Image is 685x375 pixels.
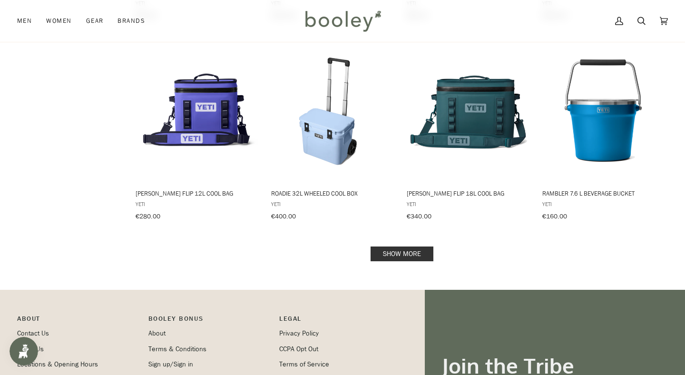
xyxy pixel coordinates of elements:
[17,16,32,26] span: Men
[301,7,384,35] img: Booley
[279,314,401,328] p: Pipeline_Footer Sub
[136,249,668,258] div: Pagination
[279,329,319,338] a: Privacy Policy
[542,189,664,197] span: Rambler 7.6 L Beverage Bucket
[46,16,71,26] span: Women
[371,247,433,261] a: Show more
[17,360,98,369] a: Locations & Opening Hours
[134,48,259,173] img: Yeti Hopper Flip 12L Cool Bag Ultramarine Violet - Booley Galway
[86,16,104,26] span: Gear
[136,200,257,208] span: YETI
[134,39,259,224] a: Hopper Flip 12L Cool Bag
[148,329,166,338] a: About
[542,212,567,221] span: €160.00
[407,200,528,208] span: YETI
[271,200,393,208] span: YETI
[270,39,394,224] a: Roadie 32L Wheeled Cool Box
[17,314,139,328] p: Pipeline_Footer Main
[136,189,257,197] span: [PERSON_NAME] Flip 12L Cool Bag
[405,39,530,224] a: Hopper Flip 18L Cool Bag
[271,212,296,221] span: €400.00
[117,16,145,26] span: Brands
[271,189,393,197] span: Roadie 32L Wheeled Cool Box
[136,212,160,221] span: €280.00
[541,48,665,173] img: Yeti Beverage Bucket Big Wave Blue - Booley Galway
[148,314,270,328] p: Booley Bonus
[17,329,49,338] a: Contact Us
[279,360,329,369] a: Terms of Service
[148,345,206,354] a: Terms & Conditions
[148,360,193,369] a: Sign up/Sign in
[10,337,38,365] iframe: Button to open loyalty program pop-up
[405,48,530,173] img: Yeti Hopper Flip 18L Agave Teal - Booley Galway
[541,39,665,224] a: Rambler 7.6 L Beverage Bucket
[270,48,394,173] img: Yeti Roadie 32L Wheeled Cool Box Big Sky Blue - Booley Galway
[279,345,318,354] a: CCPA Opt Out
[407,189,528,197] span: [PERSON_NAME] Flip 18L Cool Bag
[542,200,664,208] span: YETI
[407,212,431,221] span: €340.00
